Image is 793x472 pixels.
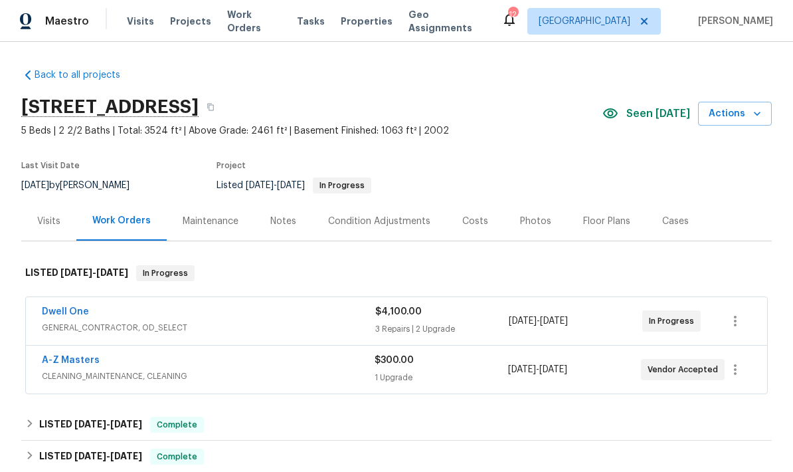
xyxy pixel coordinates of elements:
[199,95,222,119] button: Copy Address
[509,316,537,326] span: [DATE]
[110,451,142,461] span: [DATE]
[217,162,246,170] span: Project
[649,314,699,328] span: In Progress
[60,268,128,277] span: -
[21,181,49,190] span: [DATE]
[508,8,517,21] div: 12
[25,265,128,281] h6: LISTED
[375,356,414,365] span: $300.00
[341,15,393,28] span: Properties
[375,371,507,384] div: 1 Upgrade
[151,450,203,463] span: Complete
[42,356,100,365] a: A-Z Masters
[709,106,761,122] span: Actions
[92,214,151,227] div: Work Orders
[21,409,772,441] div: LISTED [DATE]-[DATE]Complete
[227,8,281,35] span: Work Orders
[328,215,430,228] div: Condition Adjustments
[60,268,92,277] span: [DATE]
[583,215,630,228] div: Floor Plans
[74,419,106,429] span: [DATE]
[375,322,509,336] div: 3 Repairs | 2 Upgrade
[508,363,567,376] span: -
[662,215,689,228] div: Cases
[74,451,106,461] span: [DATE]
[693,15,773,28] span: [PERSON_NAME]
[277,181,305,190] span: [DATE]
[74,419,142,429] span: -
[21,177,145,193] div: by [PERSON_NAME]
[626,107,690,120] span: Seen [DATE]
[110,419,142,429] span: [DATE]
[45,15,89,28] span: Maestro
[462,215,488,228] div: Costs
[648,363,723,376] span: Vendor Accepted
[314,181,370,189] span: In Progress
[39,417,142,433] h6: LISTED
[539,15,630,28] span: [GEOGRAPHIC_DATA]
[74,451,142,461] span: -
[183,215,238,228] div: Maintenance
[96,268,128,277] span: [DATE]
[137,267,193,280] span: In Progress
[37,215,60,228] div: Visits
[42,321,375,334] span: GENERAL_CONTRACTOR, OD_SELECT
[21,162,80,170] span: Last Visit Date
[21,124,602,138] span: 5 Beds | 2 2/2 Baths | Total: 3524 ft² | Above Grade: 2461 ft² | Basement Finished: 1063 ft² | 2002
[42,370,375,383] span: CLEANING_MAINTENANCE, CLEANING
[246,181,305,190] span: -
[217,181,371,190] span: Listed
[540,316,568,326] span: [DATE]
[698,102,772,126] button: Actions
[509,314,568,328] span: -
[408,8,485,35] span: Geo Assignments
[246,181,274,190] span: [DATE]
[21,68,149,82] a: Back to all projects
[151,418,203,431] span: Complete
[127,15,154,28] span: Visits
[375,307,422,316] span: $4,100.00
[508,365,536,374] span: [DATE]
[297,17,325,26] span: Tasks
[270,215,296,228] div: Notes
[170,15,211,28] span: Projects
[42,307,89,316] a: Dwell One
[39,449,142,465] h6: LISTED
[21,252,772,295] div: LISTED [DATE]-[DATE]In Progress
[539,365,567,374] span: [DATE]
[520,215,551,228] div: Photos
